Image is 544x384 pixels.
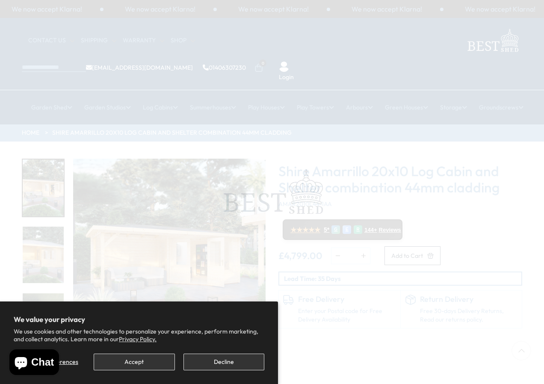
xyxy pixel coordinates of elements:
[7,349,62,377] inbox-online-store-chat: Shopify online store chat
[14,315,264,324] h2: We value your privacy
[183,354,264,370] button: Decline
[119,335,157,343] a: Privacy Policy.
[14,328,264,343] p: We use cookies and other technologies to personalize your experience, perform marketing, and coll...
[94,354,174,370] button: Accept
